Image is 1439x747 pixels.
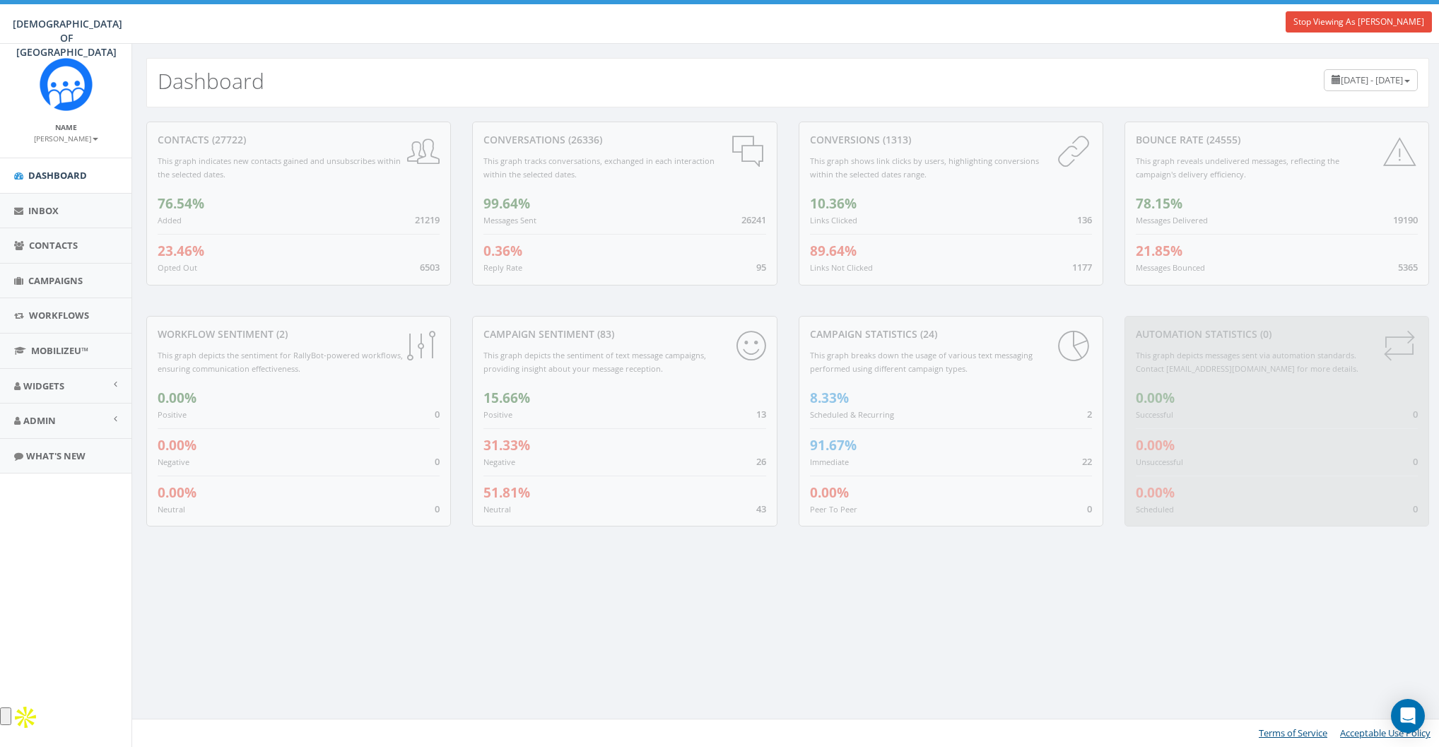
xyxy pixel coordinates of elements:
[158,504,185,514] small: Neutral
[435,408,440,420] span: 0
[26,449,86,462] span: What's New
[1413,502,1418,515] span: 0
[810,483,849,502] span: 0.00%
[810,457,849,467] small: Immediate
[810,194,857,213] span: 10.36%
[756,408,766,420] span: 13
[810,350,1033,374] small: This graph breaks down the usage of various text messaging performed using different campaign types.
[756,455,766,468] span: 26
[29,309,89,322] span: Workflows
[209,133,246,146] span: (27722)
[1136,504,1174,514] small: Scheduled
[158,242,204,260] span: 23.46%
[483,436,530,454] span: 31.33%
[1136,457,1183,467] small: Unsuccessful
[274,327,288,341] span: (2)
[1413,408,1418,420] span: 0
[483,409,512,420] small: Positive
[1259,727,1327,739] a: Terms of Service
[1136,389,1175,407] span: 0.00%
[1413,455,1418,468] span: 0
[158,350,403,374] small: This graph depicts the sentiment for RallyBot-powered workflows, ensuring communication effective...
[23,414,56,427] span: Admin
[483,350,706,374] small: This graph depicts the sentiment of text message campaigns, providing insight about your message ...
[1136,350,1358,374] small: This graph depicts messages sent via automation standards. Contact [EMAIL_ADDRESS][DOMAIN_NAME] f...
[34,134,98,143] small: [PERSON_NAME]
[28,274,83,287] span: Campaigns
[31,344,88,357] span: MobilizeU™
[565,133,602,146] span: (26336)
[1391,699,1425,733] div: Open Intercom Messenger
[1072,261,1092,273] span: 1177
[435,455,440,468] span: 0
[1340,727,1431,739] a: Acceptable Use Policy
[158,262,197,273] small: Opted Out
[158,215,182,225] small: Added
[158,194,204,213] span: 76.54%
[483,483,530,502] span: 51.81%
[158,133,440,147] div: contacts
[917,327,937,341] span: (24)
[29,239,78,252] span: Contacts
[483,133,765,147] div: conversations
[483,215,536,225] small: Messages Sent
[483,327,765,341] div: Campaign Sentiment
[158,436,196,454] span: 0.00%
[158,69,264,93] h2: Dashboard
[810,242,857,260] span: 89.64%
[420,261,440,273] span: 6503
[1136,242,1182,260] span: 21.85%
[810,215,857,225] small: Links Clicked
[1341,73,1403,86] span: [DATE] - [DATE]
[34,131,98,144] a: [PERSON_NAME]
[1077,213,1092,226] span: 136
[158,389,196,407] span: 0.00%
[28,204,59,217] span: Inbox
[483,389,530,407] span: 15.66%
[810,504,857,514] small: Peer To Peer
[1136,194,1182,213] span: 78.15%
[594,327,614,341] span: (83)
[1136,436,1175,454] span: 0.00%
[810,389,849,407] span: 8.33%
[158,327,440,341] div: Workflow Sentiment
[1393,213,1418,226] span: 19190
[435,502,440,515] span: 0
[1136,133,1418,147] div: Bounce Rate
[810,155,1039,180] small: This graph shows link clicks by users, highlighting conversions within the selected dates range.
[55,122,77,132] small: Name
[810,133,1092,147] div: conversions
[1087,408,1092,420] span: 2
[158,457,189,467] small: Negative
[158,483,196,502] span: 0.00%
[1136,262,1205,273] small: Messages Bounced
[1087,502,1092,515] span: 0
[880,133,911,146] span: (1313)
[1136,155,1339,180] small: This graph reveals undelivered messages, reflecting the campaign's delivery efficiency.
[1136,409,1173,420] small: Successful
[1082,455,1092,468] span: 22
[1136,327,1418,341] div: Automation Statistics
[756,502,766,515] span: 43
[741,213,766,226] span: 26241
[483,242,522,260] span: 0.36%
[40,58,93,111] img: Rally_Corp_Icon.png
[13,17,122,59] span: [DEMOGRAPHIC_DATA] OF [GEOGRAPHIC_DATA]
[1286,11,1432,33] a: Stop Viewing As [PERSON_NAME]
[810,327,1092,341] div: Campaign Statistics
[483,457,515,467] small: Negative
[483,262,522,273] small: Reply Rate
[23,380,64,392] span: Widgets
[1398,261,1418,273] span: 5365
[810,409,894,420] small: Scheduled & Recurring
[1136,215,1208,225] small: Messages Delivered
[756,261,766,273] span: 95
[483,504,511,514] small: Neutral
[1136,483,1175,502] span: 0.00%
[810,262,873,273] small: Links Not Clicked
[1257,327,1271,341] span: (0)
[810,436,857,454] span: 91.67%
[415,213,440,226] span: 21219
[1204,133,1240,146] span: (24555)
[158,409,187,420] small: Positive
